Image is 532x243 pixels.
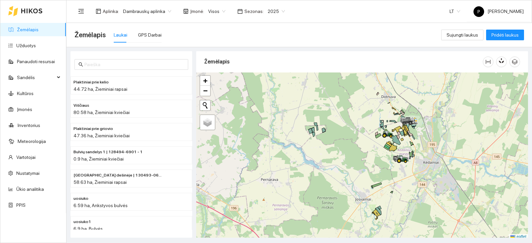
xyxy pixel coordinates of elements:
[16,202,26,208] a: PPIS
[441,32,483,38] a: Sujungti laukus
[200,76,210,86] a: Zoom in
[200,115,215,130] a: Layers
[17,71,55,84] span: Sandėlis
[73,195,88,202] span: uosiuko
[200,86,210,96] a: Zoom out
[73,133,130,138] span: 47.36 ha, Žieminiai kviečiai
[16,43,36,48] a: Užduotys
[17,107,32,112] a: Įmonės
[16,186,44,192] a: Ūkio analitika
[73,126,113,132] span: Plaktiniai prie griovio
[473,9,524,14] span: [PERSON_NAME]
[208,6,225,16] span: Visos
[190,8,204,15] span: Įmonė :
[203,76,207,85] span: +
[78,62,83,67] span: search
[73,203,128,208] span: 6.59 ha, Ankstyvos bulvės
[73,156,124,162] span: 0.9 ha, Žieminiai kviečiai
[84,61,184,68] input: Paieška
[203,86,207,95] span: −
[138,31,162,39] div: GPS Darbai
[483,59,493,64] span: column-width
[483,57,493,67] button: column-width
[486,32,524,38] a: Pridėti laukus
[450,6,460,16] span: LT
[74,5,88,18] button: menu-fold
[244,8,264,15] span: Sezonas :
[486,30,524,40] button: Pridėti laukus
[200,100,210,110] button: Initiate a new search
[73,86,127,92] span: 44.72 ha, Žieminiai rapsai
[18,139,46,144] a: Meteorologija
[268,6,285,16] span: 2025
[73,172,163,179] span: Lipliūnų dešinėje | 130493-0641 - (1)(2)
[183,9,189,14] span: shop
[16,171,40,176] a: Nustatymai
[73,79,109,85] span: Plaktiniai prie kelio
[123,6,171,16] span: Dambrauskų aplinka
[447,31,478,39] span: Sujungti laukus
[73,149,143,155] span: Bulvių sandelys 1 | 128494-6901 - 1
[17,27,39,32] a: Žemėlapis
[237,9,243,14] span: calendar
[74,30,106,40] span: Žemėlapis
[441,30,483,40] button: Sujungti laukus
[204,52,483,71] div: Žemėlapis
[73,226,103,231] span: 6.9 ha, Bulvės
[78,8,84,14] span: menu-fold
[18,123,40,128] a: Inventorius
[73,110,130,115] span: 80.58 ha, Žieminiai kviečiai
[477,6,480,17] span: P
[73,180,127,185] span: 58.63 ha, Žieminiai rapsai
[96,9,101,14] span: layout
[17,59,55,64] a: Panaudoti resursai
[17,91,34,96] a: Kultūros
[73,219,91,225] span: uosiuko1
[491,31,519,39] span: Pridėti laukus
[103,8,119,15] span: Aplinka :
[16,155,36,160] a: Vartotojai
[73,102,89,109] span: Viščiaus
[510,234,526,239] a: Leaflet
[114,31,127,39] div: Laukai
